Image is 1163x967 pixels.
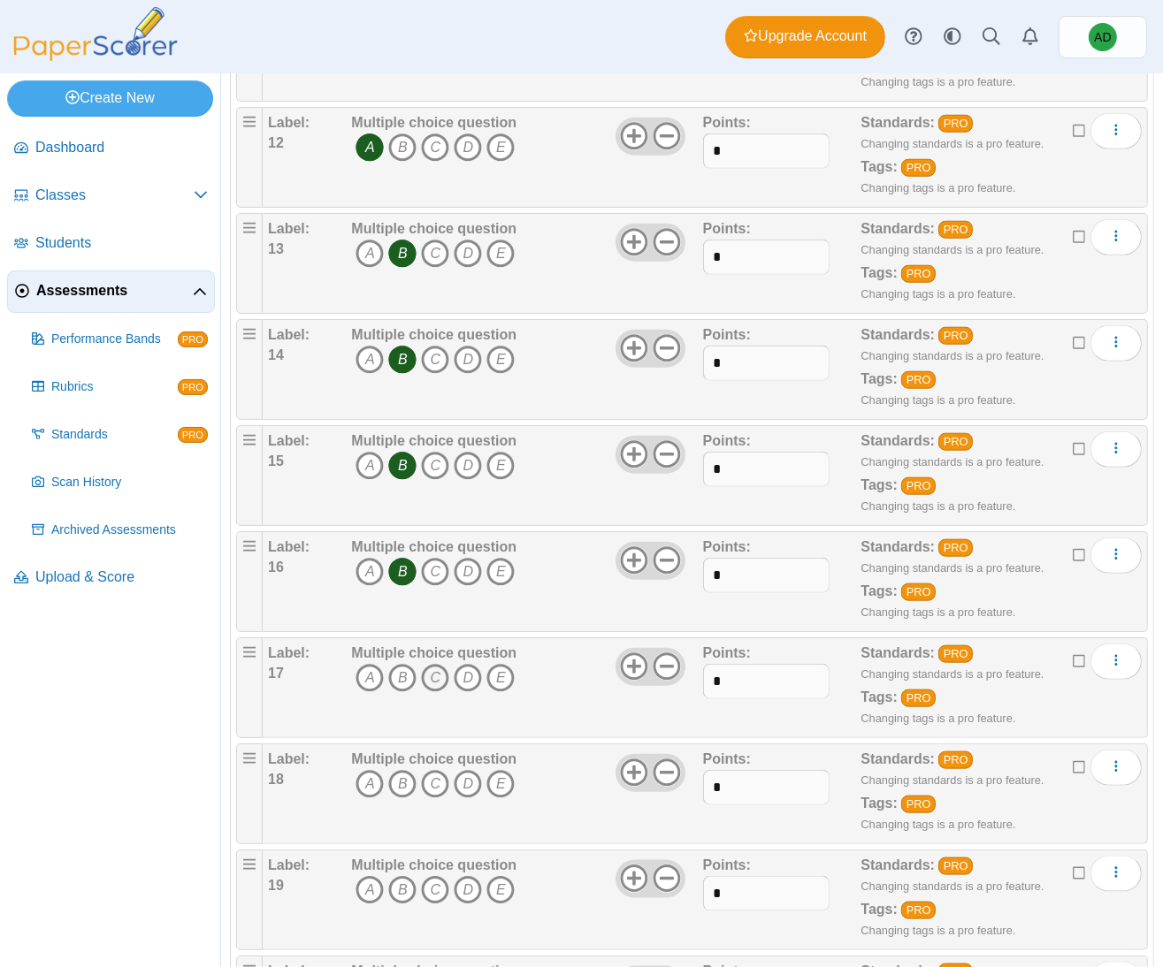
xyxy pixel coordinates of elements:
a: Dashboard [7,127,215,170]
b: Points: [703,115,751,130]
b: 12 [268,135,284,150]
i: C [421,240,449,268]
a: PRO [901,796,936,813]
b: Standards: [861,327,935,342]
a: PRO [938,857,973,875]
small: Changing standards is a pro feature. [861,773,1044,787]
small: Changing tags is a pro feature. [861,499,1015,513]
span: Classes [35,186,194,205]
b: Label: [268,327,310,342]
button: More options [1090,537,1142,573]
a: Scan History [25,461,215,504]
b: Multiple choice question [351,115,516,130]
b: Tags: [861,796,897,811]
span: Standards [51,426,178,444]
b: Tags: [861,689,897,704]
b: Label: [268,857,310,872]
i: A [356,876,384,904]
small: Changing standards is a pro feature. [861,455,1044,468]
b: Points: [703,221,751,236]
a: PRO [938,645,973,663]
a: PRO [938,327,973,345]
span: Upgrade Account [744,27,867,46]
i: C [421,876,449,904]
i: A [356,240,384,268]
button: More options [1090,219,1142,255]
img: PaperScorer [7,7,184,61]
i: E [486,240,515,268]
a: PRO [938,539,973,557]
a: Anna DiCenso [1059,16,1147,58]
a: Performance Bands PRO [25,318,215,361]
button: More options [1090,750,1142,785]
i: D [454,240,482,268]
button: More options [1090,856,1142,891]
i: A [356,558,384,586]
b: Label: [268,751,310,766]
i: D [454,133,482,162]
b: Label: [268,645,310,660]
span: Performance Bands [51,331,178,348]
small: Changing tags is a pro feature. [861,75,1015,88]
b: Standards: [861,751,935,766]
i: C [421,770,449,798]
i: A [356,770,384,798]
b: Standards: [861,115,935,130]
a: Assessments [7,270,215,313]
i: A [356,133,384,162]
a: PRO [901,902,936,919]
b: Standards: [861,539,935,554]
i: D [454,558,482,586]
span: Upload & Score [35,567,208,587]
span: Assessments [36,281,193,301]
small: Changing tags is a pro feature. [861,287,1015,301]
b: Standards: [861,857,935,872]
b: 18 [268,772,284,787]
i: D [454,452,482,480]
b: Tags: [861,477,897,492]
small: Changing standards is a pro feature. [861,243,1044,256]
i: E [486,558,515,586]
b: Label: [268,221,310,236]
a: Standards PRO [25,414,215,456]
small: Changing standards is a pro feature. [861,667,1044,681]
i: B [388,452,417,480]
small: Changing tags is a pro feature. [861,712,1015,725]
b: Tags: [861,583,897,598]
small: Changing standards is a pro feature. [861,349,1044,362]
i: A [356,346,384,374]
b: 17 [268,666,284,681]
b: Multiple choice question [351,327,516,342]
b: Tags: [861,159,897,174]
b: Multiple choice question [351,433,516,448]
b: Tags: [861,371,897,386]
span: PRO [178,331,208,347]
a: PRO [901,159,936,177]
a: PRO [938,751,973,769]
a: PRO [901,477,936,495]
span: Rubrics [51,378,178,396]
i: B [388,770,417,798]
span: Scan History [51,474,208,491]
i: C [421,558,449,586]
i: E [486,770,515,798]
b: Multiple choice question [351,221,516,236]
div: Drag handle [236,637,263,738]
i: B [388,240,417,268]
div: Drag handle [236,531,263,632]
b: Tags: [861,902,897,917]
i: A [356,664,384,692]
span: Dashboard [35,138,208,157]
div: Drag handle [236,319,263,420]
button: More options [1090,325,1142,361]
div: Drag handle [236,107,263,208]
b: Standards: [861,645,935,660]
small: Changing tags is a pro feature. [861,818,1015,831]
a: Upload & Score [7,557,215,599]
b: Label: [268,433,310,448]
b: 16 [268,560,284,575]
i: B [388,876,417,904]
b: Label: [268,115,310,130]
a: Upgrade Account [725,16,885,58]
b: Multiple choice question [351,539,516,554]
